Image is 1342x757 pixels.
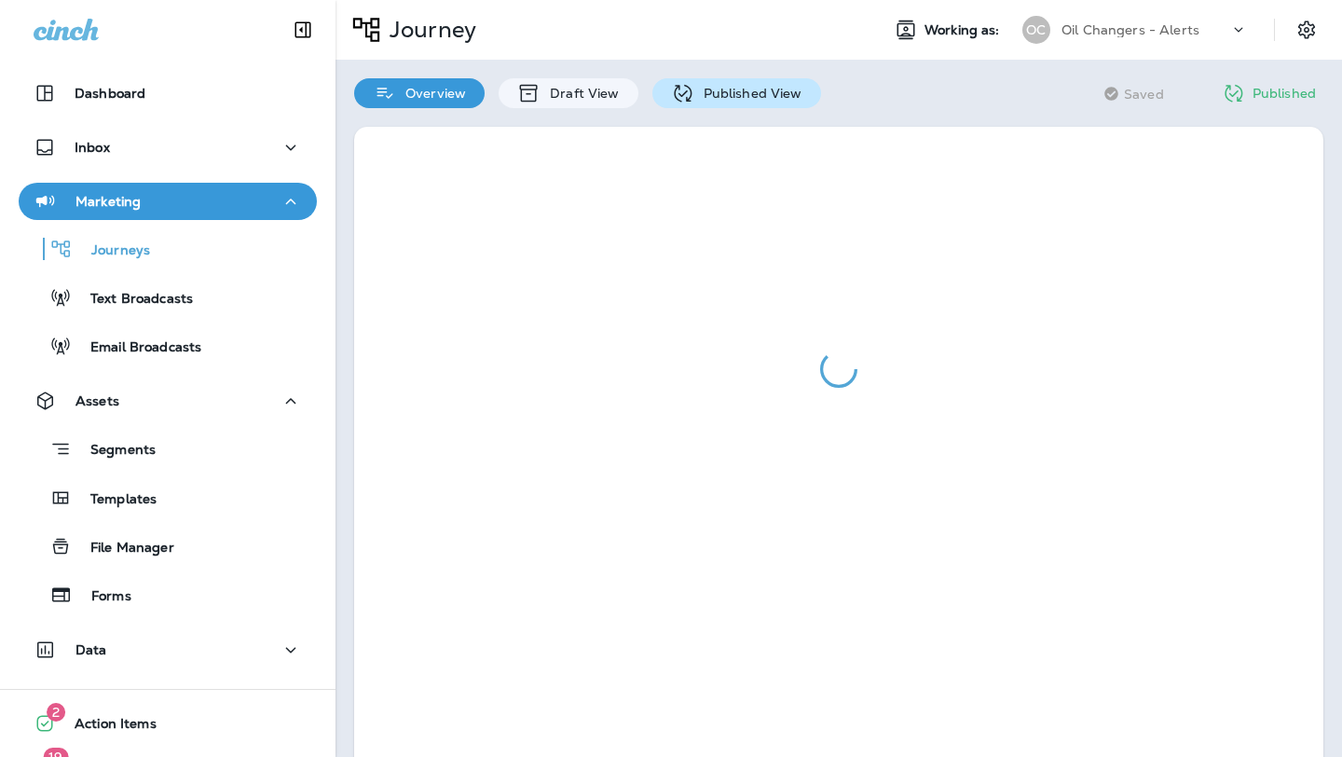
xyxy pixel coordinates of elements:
[75,642,107,657] p: Data
[19,429,317,469] button: Segments
[19,326,317,365] button: Email Broadcasts
[72,291,193,309] p: Text Broadcasts
[72,339,201,357] p: Email Broadcasts
[19,631,317,668] button: Data
[1124,87,1164,102] span: Saved
[382,16,476,44] p: Journey
[19,575,317,614] button: Forms
[19,705,317,742] button: 2Action Items
[47,703,65,722] span: 2
[694,86,802,101] p: Published View
[1061,22,1199,37] p: Oil Changers - Alerts
[75,194,141,209] p: Marketing
[277,11,329,48] button: Collapse Sidebar
[56,716,157,738] span: Action Items
[1253,86,1316,101] p: Published
[19,183,317,220] button: Marketing
[75,393,119,408] p: Assets
[541,86,619,101] p: Draft View
[75,86,145,101] p: Dashboard
[73,242,150,260] p: Journeys
[19,75,317,112] button: Dashboard
[73,588,131,606] p: Forms
[19,478,317,517] button: Templates
[19,229,317,268] button: Journeys
[924,22,1004,38] span: Working as:
[72,491,157,509] p: Templates
[1022,16,1050,44] div: OC
[396,86,466,101] p: Overview
[72,442,156,461] p: Segments
[19,382,317,420] button: Assets
[19,527,317,566] button: File Manager
[1290,13,1323,47] button: Settings
[19,129,317,166] button: Inbox
[19,278,317,317] button: Text Broadcasts
[72,540,174,557] p: File Manager
[75,140,110,155] p: Inbox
